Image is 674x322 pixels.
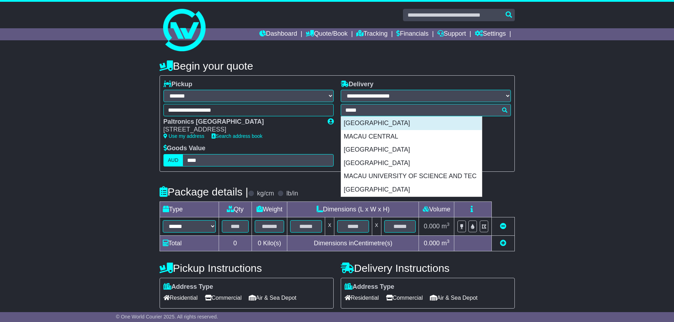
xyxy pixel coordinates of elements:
div: [STREET_ADDRESS] [163,126,321,134]
span: Commercial [386,292,423,303]
span: 0 [258,240,261,247]
td: x [372,217,381,235]
h4: Begin your quote [160,60,515,72]
a: Quote/Book [306,28,347,40]
sup: 3 [447,239,450,244]
div: Paltronics [GEOGRAPHIC_DATA] [163,118,321,126]
h4: Delivery Instructions [341,262,515,274]
div: MACAU UNIVERSITY OF SCIENCE AND TEC [341,170,482,183]
label: kg/cm [257,190,274,198]
td: Qty [219,201,252,217]
h4: Pickup Instructions [160,262,334,274]
td: Dimensions (L x W x H) [287,201,419,217]
span: m [442,240,450,247]
a: Add new item [500,240,506,247]
label: Address Type [163,283,213,291]
div: [GEOGRAPHIC_DATA] [341,157,482,170]
label: Goods Value [163,145,206,152]
h4: Package details | [160,186,248,198]
sup: 3 [447,222,450,227]
td: Type [160,201,219,217]
typeahead: Please provide city [341,104,511,116]
a: Tracking [356,28,387,40]
label: Address Type [345,283,394,291]
a: Financials [396,28,428,40]
td: 0 [219,235,252,251]
a: Remove this item [500,223,506,230]
span: m [442,223,450,230]
span: Air & Sea Depot [430,292,478,303]
label: Delivery [341,81,374,88]
span: Air & Sea Depot [249,292,296,303]
a: Use my address [163,133,204,139]
td: Volume [419,201,454,217]
td: Kilo(s) [252,235,287,251]
label: lb/in [286,190,298,198]
td: Dimensions in Centimetre(s) [287,235,419,251]
label: Pickup [163,81,192,88]
span: 0.000 [424,240,440,247]
span: Commercial [205,292,242,303]
td: Total [160,235,219,251]
div: MACAU CENTRAL [341,130,482,144]
td: Weight [252,201,287,217]
td: x [325,217,334,235]
a: Support [437,28,466,40]
div: [GEOGRAPHIC_DATA] [341,183,482,197]
div: [GEOGRAPHIC_DATA] [341,117,482,130]
span: Residential [345,292,379,303]
a: Settings [475,28,506,40]
div: [GEOGRAPHIC_DATA] [341,143,482,157]
a: Dashboard [259,28,297,40]
span: © One World Courier 2025. All rights reserved. [116,314,218,320]
label: AUD [163,154,183,166]
span: Residential [163,292,198,303]
span: 0.000 [424,223,440,230]
a: Search address book [212,133,263,139]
